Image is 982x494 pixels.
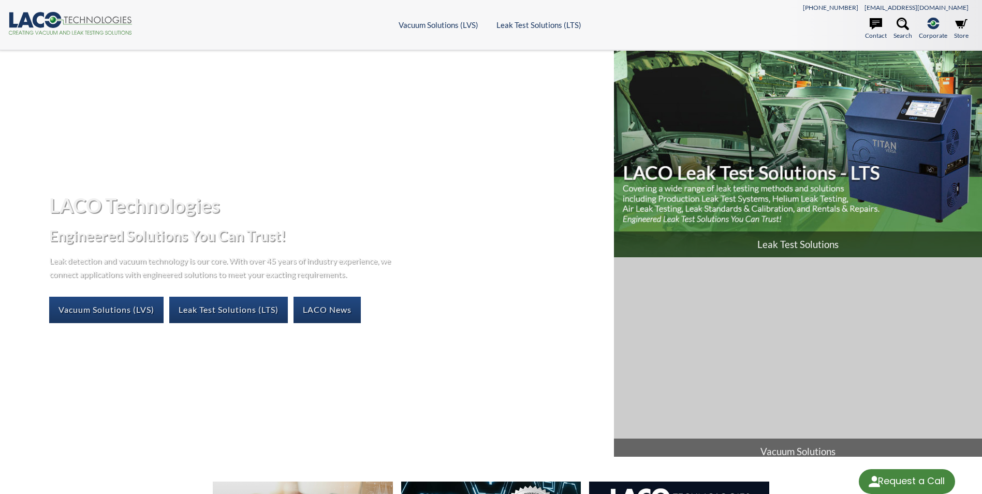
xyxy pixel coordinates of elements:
[866,473,883,490] img: round button
[49,193,606,218] h1: LACO Technologies
[614,51,982,257] a: Leak Test Solutions
[893,18,912,40] a: Search
[614,51,982,257] img: LACO Leak Test Solutions - LTS header
[49,297,164,323] a: Vacuum Solutions (LVS)
[878,469,945,493] div: Request a Call
[614,231,982,257] span: Leak Test Solutions
[294,297,361,323] a: LACO News
[169,297,288,323] a: Leak Test Solutions (LTS)
[859,469,955,494] div: Request a Call
[399,20,478,30] a: Vacuum Solutions (LVS)
[496,20,581,30] a: Leak Test Solutions (LTS)
[803,4,858,11] a: [PHONE_NUMBER]
[49,254,396,280] p: Leak detection and vacuum technology is our core. With over 45 years of industry experience, we c...
[864,4,969,11] a: [EMAIL_ADDRESS][DOMAIN_NAME]
[954,18,969,40] a: Store
[49,226,606,245] h2: Engineered Solutions You Can Trust!
[865,18,887,40] a: Contact
[614,258,982,464] a: Vacuum Solutions
[614,439,982,464] span: Vacuum Solutions
[919,31,947,40] span: Corporate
